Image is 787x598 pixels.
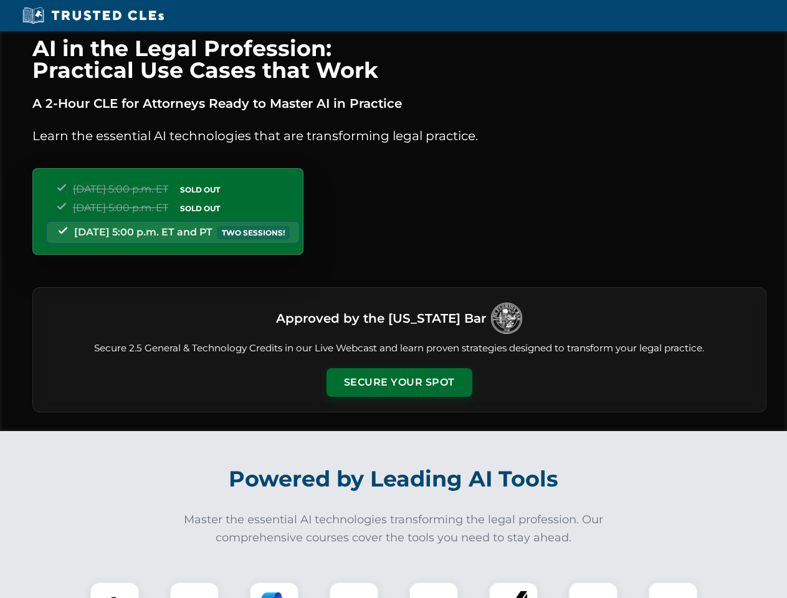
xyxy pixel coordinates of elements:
span: [DATE] 5:00 p.m. ET [73,183,168,195]
h2: Powered by Leading AI Tools [49,457,739,501]
span: SOLD OUT [176,202,224,215]
button: Secure Your Spot [327,368,472,397]
p: Master the essential AI technologies transforming the legal profession. Our comprehensive courses... [176,511,612,547]
img: Trusted CLEs [19,6,168,25]
h3: Approved by the [US_STATE] Bar [276,307,486,330]
span: SOLD OUT [176,183,224,196]
h1: AI in the Legal Profession: Practical Use Cases that Work [32,37,766,81]
p: Learn the essential AI technologies that are transforming legal practice. [32,126,766,146]
p: A 2-Hour CLE for Attorneys Ready to Master AI in Practice [32,93,766,113]
img: Logo [491,303,522,334]
p: Secure 2.5 General & Technology Credits in our Live Webcast and learn proven strategies designed ... [48,341,751,356]
span: [DATE] 5:00 p.m. ET [73,202,168,214]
